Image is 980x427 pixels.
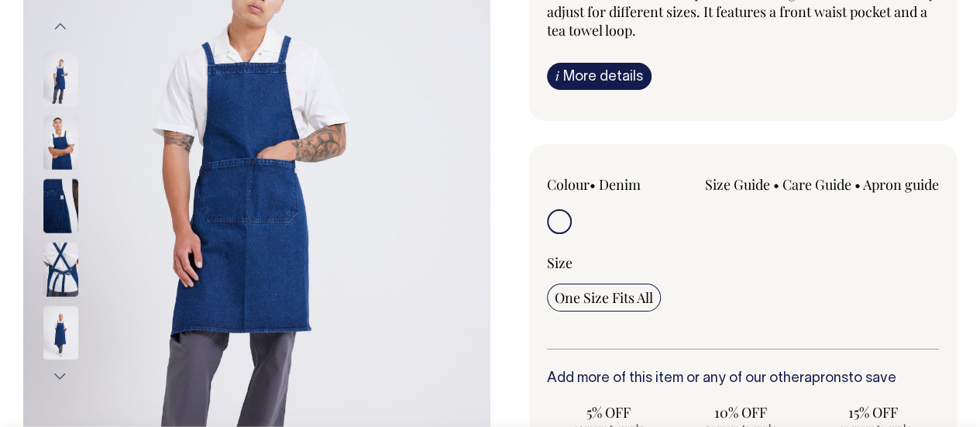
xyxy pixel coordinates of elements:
span: 5% OFF [555,403,662,422]
img: denim [43,243,78,297]
input: One Size Fits All [547,284,661,312]
a: Size Guide [705,175,770,194]
button: Previous [49,9,72,44]
div: Size [547,253,940,272]
span: i [555,67,559,84]
img: denim [43,115,78,170]
button: Next [49,359,72,394]
span: 10% OFF [686,403,794,422]
label: Denim [599,175,641,194]
img: denim [43,306,78,360]
span: • [854,175,861,194]
a: iMore details [547,63,652,90]
span: 15% OFF [819,403,927,422]
a: Apron guide [863,175,939,194]
a: Care Guide [782,175,851,194]
span: • [590,175,596,194]
a: aprons [804,372,848,385]
span: • [773,175,779,194]
div: Colour [547,175,704,194]
span: One Size Fits All [555,288,653,307]
h6: Add more of this item or any of our other to save [547,371,940,387]
img: denim [43,179,78,233]
img: denim [43,52,78,106]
